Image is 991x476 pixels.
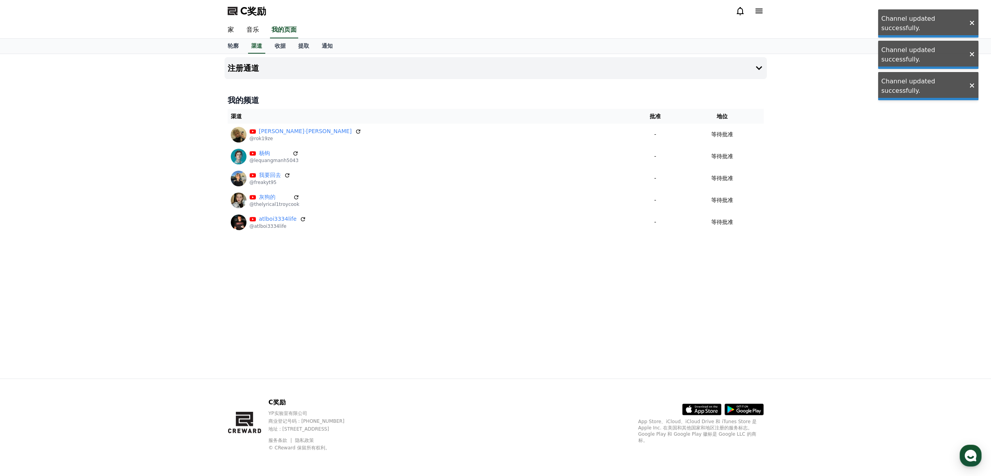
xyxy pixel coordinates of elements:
[711,219,733,225] font: 等待批准
[250,136,273,141] font: @rok19ze
[292,39,315,54] a: 提取
[268,398,286,406] font: C奖励
[2,248,52,268] a: Home
[315,39,339,54] a: 通知
[259,150,270,156] font: 杨钩
[20,260,34,266] span: Home
[231,193,246,208] img: 灰狗的
[228,63,259,73] font: 注册通道
[268,445,330,451] font: © CReward 保留所有权利。
[711,175,733,181] font: 等待批准
[231,113,242,119] font: 渠道
[711,131,733,137] font: 等待批准
[251,43,262,49] font: 渠道
[650,113,661,119] font: 批准
[228,43,239,49] font: 轮廓
[240,5,266,16] font: C奖励
[259,172,281,178] font: 我要回去
[250,180,277,185] font: @freakyt95
[228,96,259,105] font: 我的频道
[717,113,728,119] font: 地位
[654,197,656,203] font: -
[268,411,307,416] font: YP实验室有限公司
[259,216,297,222] font: atlboi3334life
[654,219,656,225] font: -
[259,128,352,134] font: [PERSON_NAME]·[PERSON_NAME]
[295,438,314,443] a: 隐私政策
[268,39,292,54] a: 收据
[259,194,275,200] font: 灰狗的
[711,197,733,203] font: 等待批准
[259,149,289,157] a: 杨钩
[322,43,333,49] font: 通知
[270,22,298,38] a: 我的页面
[250,202,299,207] font: @thelyrical1troycook
[248,39,265,54] a: 渠道
[268,438,293,443] a: 服务条款
[259,215,297,223] a: atlboi3334life
[654,153,656,159] font: -
[221,39,245,54] a: 轮廓
[228,26,234,33] font: 家
[250,224,287,229] font: @atlboi3334life
[228,5,266,17] a: C奖励
[259,171,281,179] a: 我要回去
[231,215,246,230] img: atlboi3334life
[259,127,352,135] a: [PERSON_NAME]·[PERSON_NAME]
[101,248,150,268] a: Settings
[52,248,101,268] a: Messages
[231,149,246,164] img: 杨钩
[240,22,265,38] a: 音乐
[638,419,757,443] font: App Store、iCloud、iCloud Drive 和 iTunes Store 是 Apple Inc. 在美国和其他国家和地区注册的服务标志。Google Play 和 Google...
[275,43,286,49] font: 收据
[272,26,297,33] font: 我的页面
[268,418,344,424] font: 商业登记号码：[PHONE_NUMBER]
[654,131,656,137] font: -
[246,26,259,33] font: 音乐
[711,153,733,159] font: 等待批准
[259,193,290,201] a: 灰狗的
[298,43,309,49] font: 提取
[221,22,240,38] a: 家
[268,426,329,432] font: 地址 : [STREET_ADDRESS]
[116,260,135,266] span: Settings
[250,158,299,163] font: @lequangmanh5043
[231,127,246,142] img: 布莱克·赫尔
[65,260,88,267] span: Messages
[654,175,656,181] font: -
[231,171,246,186] img: 我要回去
[225,57,767,79] button: 注册通道
[268,438,287,443] font: 服务条款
